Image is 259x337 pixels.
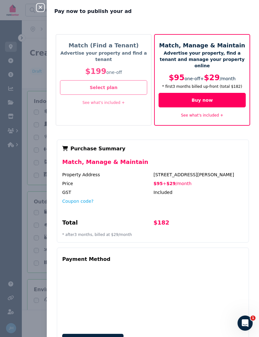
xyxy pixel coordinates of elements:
div: GST [62,189,152,196]
h5: Match (Find a Tenant) [60,41,147,50]
p: * after 3 month s, billed at $29 / month [62,232,244,237]
span: $29 [204,73,220,82]
span: $199 [85,67,106,76]
p: * first 3 month s billed up-front (total $182 ) [159,84,246,89]
span: / month [176,181,191,186]
div: Payment Method [62,253,110,266]
iframe: Secure payment input frame [61,267,245,328]
span: + [200,76,204,81]
p: Advertise your property, find a tenant and manage your property online [159,50,246,69]
iframe: Intercom live chat [238,316,253,331]
span: $95 [169,73,184,82]
span: $95 [154,181,163,186]
button: Select plan [60,80,147,95]
span: Pay now to publish your ad [54,8,132,15]
span: + [163,181,166,186]
div: [STREET_ADDRESS][PERSON_NAME] [154,172,244,178]
div: $182 [154,218,244,230]
span: $29 [166,181,176,186]
a: See what's included + [82,100,125,105]
div: Match, Manage & Maintain [62,158,244,172]
span: one-off [184,76,200,81]
span: one-off [106,70,122,75]
h5: Match, Manage & Maintain [159,41,246,50]
button: Buy now [159,93,246,107]
a: See what's included + [181,113,223,117]
span: 1 [250,316,256,321]
div: Property Address [62,172,152,178]
div: Included [154,189,244,196]
p: Advertise your property and find a tenant [60,50,147,63]
div: Total [62,218,152,230]
div: Purchase Summary [62,145,244,153]
div: Price [62,180,152,187]
span: / month [220,76,236,81]
button: Coupon code? [62,198,93,204]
